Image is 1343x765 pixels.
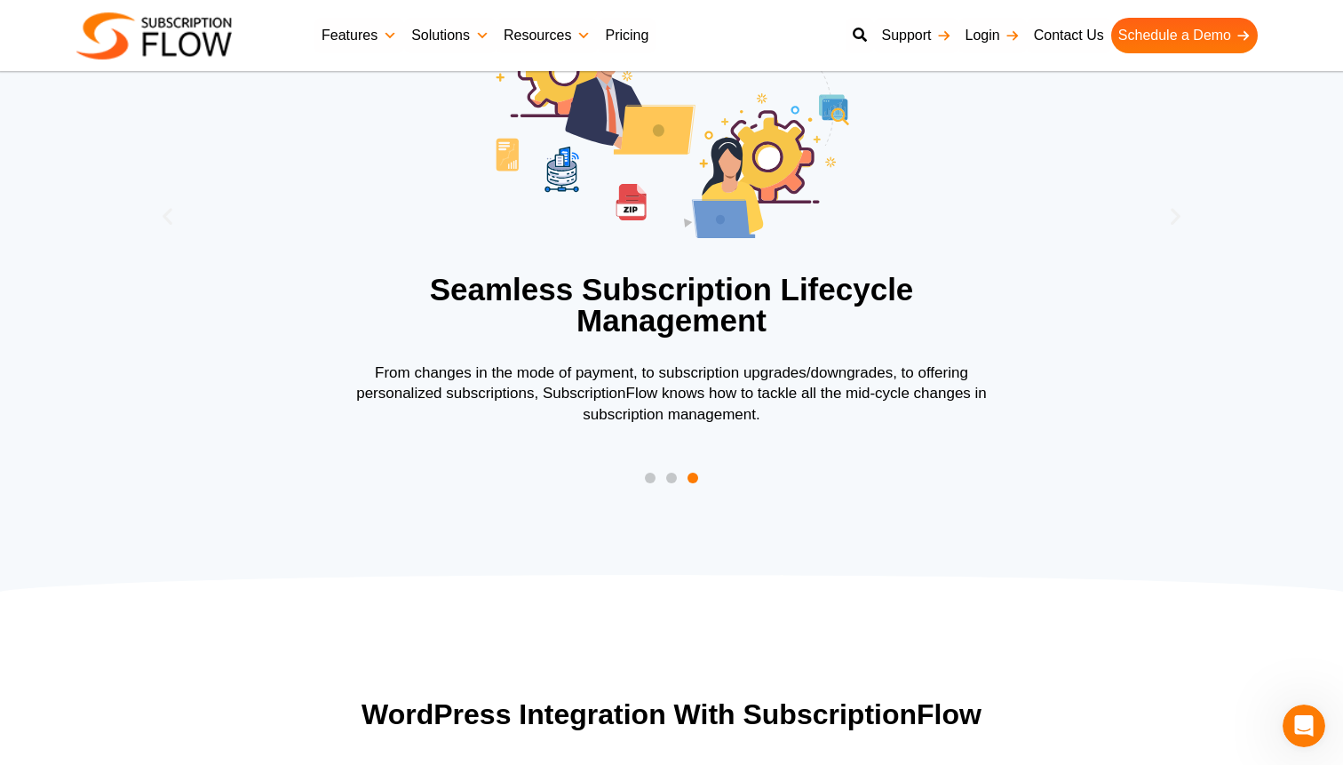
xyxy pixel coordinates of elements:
a: Solutions [404,18,497,53]
a: Contact Us [1027,18,1111,53]
a: Support [874,18,958,53]
h2: WordPress Integration With SubscriptionFlow [281,698,1062,731]
a: Resources [497,18,598,53]
div: Seamless Subscription Lifecycle Management [355,7,989,336]
span: Go to slide 3 [687,473,698,483]
a: Login [958,18,1027,53]
span: Go to slide 2 [666,473,677,483]
div: Next slide [1164,205,1187,227]
a: Schedule a Demo [1111,18,1258,53]
span: Go to slide 1 [645,473,656,483]
div: Previous slide [156,205,179,227]
img: Subscriptionflow [76,12,232,60]
a: Features [314,18,404,53]
a: Pricing [598,18,656,53]
iframe: Intercom live chat [1283,705,1325,747]
img: Gated-Content-Subscriptions [494,7,849,238]
div: From changes in the mode of payment, to subscription upgrades/downgrades, to offering personalize... [355,362,989,425]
